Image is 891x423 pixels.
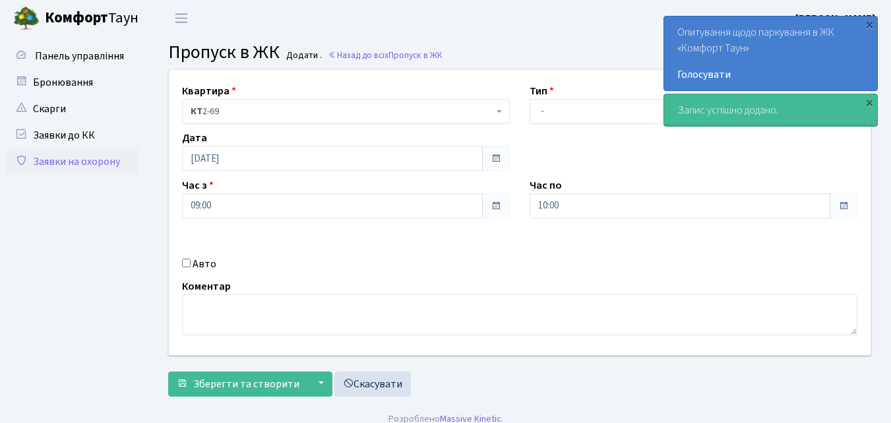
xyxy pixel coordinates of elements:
[182,83,236,99] label: Квартира
[193,377,299,391] span: Зберегти та створити
[664,94,877,126] div: Запис успішно додано.
[182,130,207,146] label: Дата
[45,7,138,30] span: Таун
[863,18,876,31] div: ×
[168,372,308,397] button: Зберегти та створити
[328,49,443,61] a: Назад до всіхПропуск в ЖК
[191,105,202,118] b: КТ
[35,49,124,63] span: Панель управління
[284,50,322,61] small: Додати .
[191,105,493,118] span: <b>КТ</b>&nbsp;&nbsp;&nbsp;&nbsp;2-69
[7,148,138,175] a: Заявки на охорону
[193,256,216,272] label: Авто
[677,67,864,82] a: Голосувати
[45,7,108,28] b: Комфорт
[7,122,138,148] a: Заявки до КК
[168,39,280,65] span: Пропуск в ЖК
[795,11,875,26] a: [PERSON_NAME]
[7,69,138,96] a: Бронювання
[182,99,510,124] span: <b>КТ</b>&nbsp;&nbsp;&nbsp;&nbsp;2-69
[165,7,198,29] button: Переключити навігацію
[7,43,138,69] a: Панель управління
[530,178,562,193] label: Час по
[13,5,40,32] img: logo.png
[863,96,876,109] div: ×
[664,16,877,90] div: Опитування щодо паркування в ЖК «Комфорт Таун»
[334,372,411,397] a: Скасувати
[530,83,554,99] label: Тип
[182,178,214,193] label: Час з
[182,278,231,294] label: Коментар
[7,96,138,122] a: Скарги
[388,49,443,61] span: Пропуск в ЖК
